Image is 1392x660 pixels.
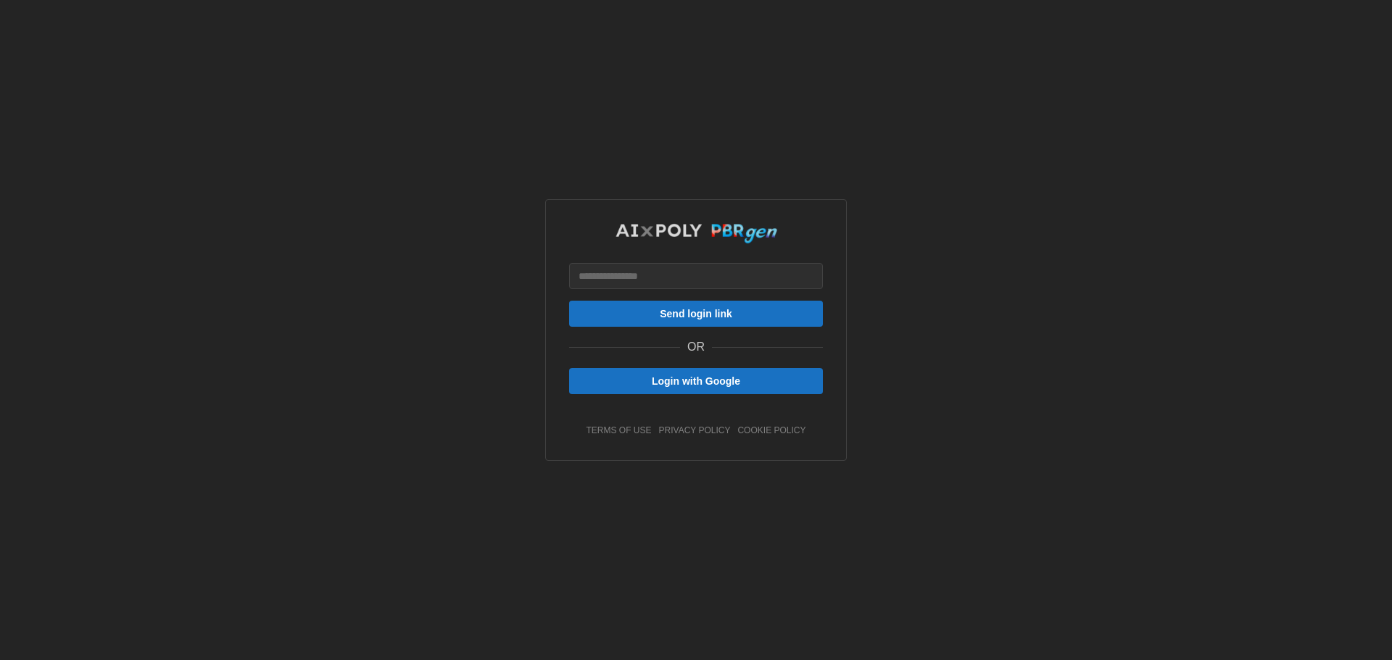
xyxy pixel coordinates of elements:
a: privacy policy [659,425,731,437]
button: Login with Google [569,368,823,394]
span: Send login link [660,301,732,326]
span: Login with Google [652,369,740,393]
a: cookie policy [737,425,805,437]
a: terms of use [587,425,652,437]
img: AIxPoly PBRgen [615,223,778,244]
button: Send login link [569,301,823,327]
p: OR [687,338,705,356]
